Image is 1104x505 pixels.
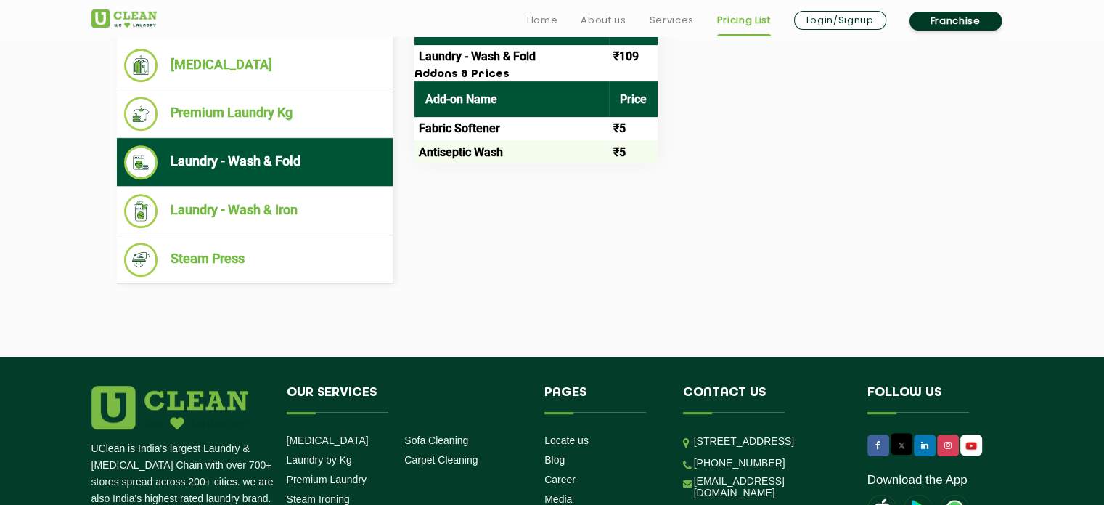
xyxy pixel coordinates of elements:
[649,12,693,29] a: Services
[124,49,158,82] img: Dry Cleaning
[287,493,350,505] a: Steam Ironing
[287,386,523,413] h4: Our Services
[609,81,658,117] th: Price
[414,140,609,163] td: Antiseptic Wash
[404,435,468,446] a: Sofa Cleaning
[544,435,589,446] a: Locate us
[404,454,478,466] a: Carpet Cleaning
[124,243,158,277] img: Steam Press
[414,68,658,81] h3: Addons & Prices
[694,433,846,450] p: [STREET_ADDRESS]
[544,474,576,485] a: Career
[867,386,995,413] h4: Follow us
[287,474,367,485] a: Premium Laundry
[414,45,609,68] td: Laundry - Wash & Fold
[717,12,771,29] a: Pricing List
[867,473,968,488] a: Download the App
[581,12,626,29] a: About us
[124,145,158,179] img: Laundry - Wash & Fold
[683,386,846,413] h4: Contact us
[609,117,658,140] td: ₹5
[909,12,1002,31] a: Franchise
[544,454,565,466] a: Blog
[91,9,157,28] img: UClean Laundry and Dry Cleaning
[124,97,158,131] img: Premium Laundry Kg
[414,117,609,140] td: Fabric Softener
[91,386,248,429] img: logo.png
[287,454,352,466] a: Laundry by Kg
[544,493,572,505] a: Media
[694,457,785,469] a: [PHONE_NUMBER]
[124,145,385,179] li: Laundry - Wash & Fold
[124,194,158,228] img: Laundry - Wash & Iron
[962,438,981,453] img: UClean Laundry and Dry Cleaning
[124,243,385,277] li: Steam Press
[794,11,886,30] a: Login/Signup
[414,81,609,117] th: Add-on Name
[694,475,846,498] a: [EMAIL_ADDRESS][DOMAIN_NAME]
[527,12,558,29] a: Home
[609,45,658,68] td: ₹109
[544,386,661,413] h4: Pages
[124,194,385,228] li: Laundry - Wash & Iron
[287,435,369,446] a: [MEDICAL_DATA]
[124,97,385,131] li: Premium Laundry Kg
[124,49,385,82] li: [MEDICAL_DATA]
[609,140,658,163] td: ₹5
